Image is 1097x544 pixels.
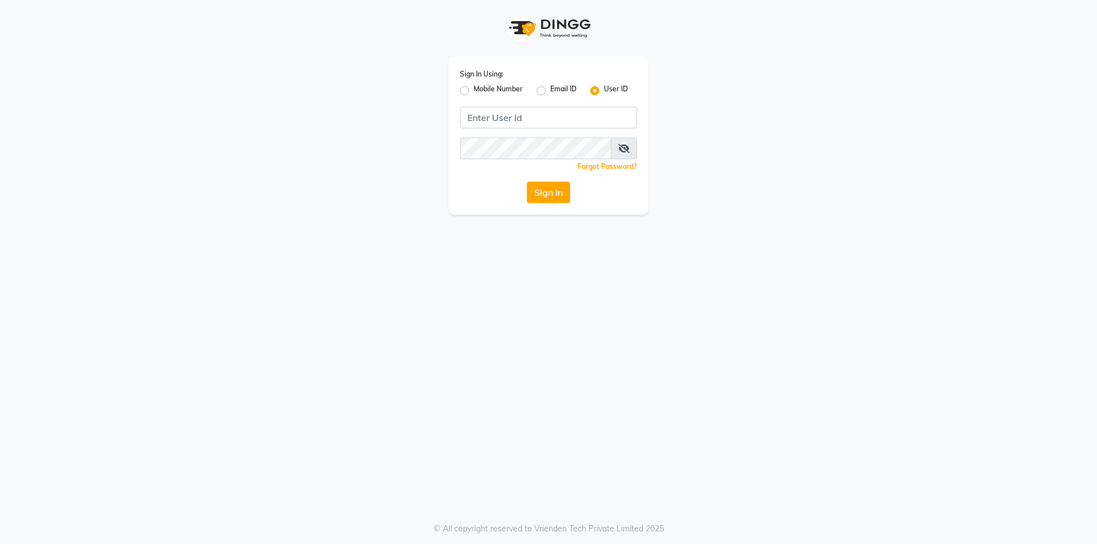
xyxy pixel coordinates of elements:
label: User ID [604,84,628,98]
input: Username [460,107,637,128]
a: Forgot Password? [578,162,637,171]
input: Username [460,138,611,159]
img: logo1.svg [503,11,594,45]
label: Email ID [550,84,576,98]
button: Sign In [527,182,570,203]
label: Mobile Number [474,84,523,98]
label: Sign In Using: [460,69,503,79]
